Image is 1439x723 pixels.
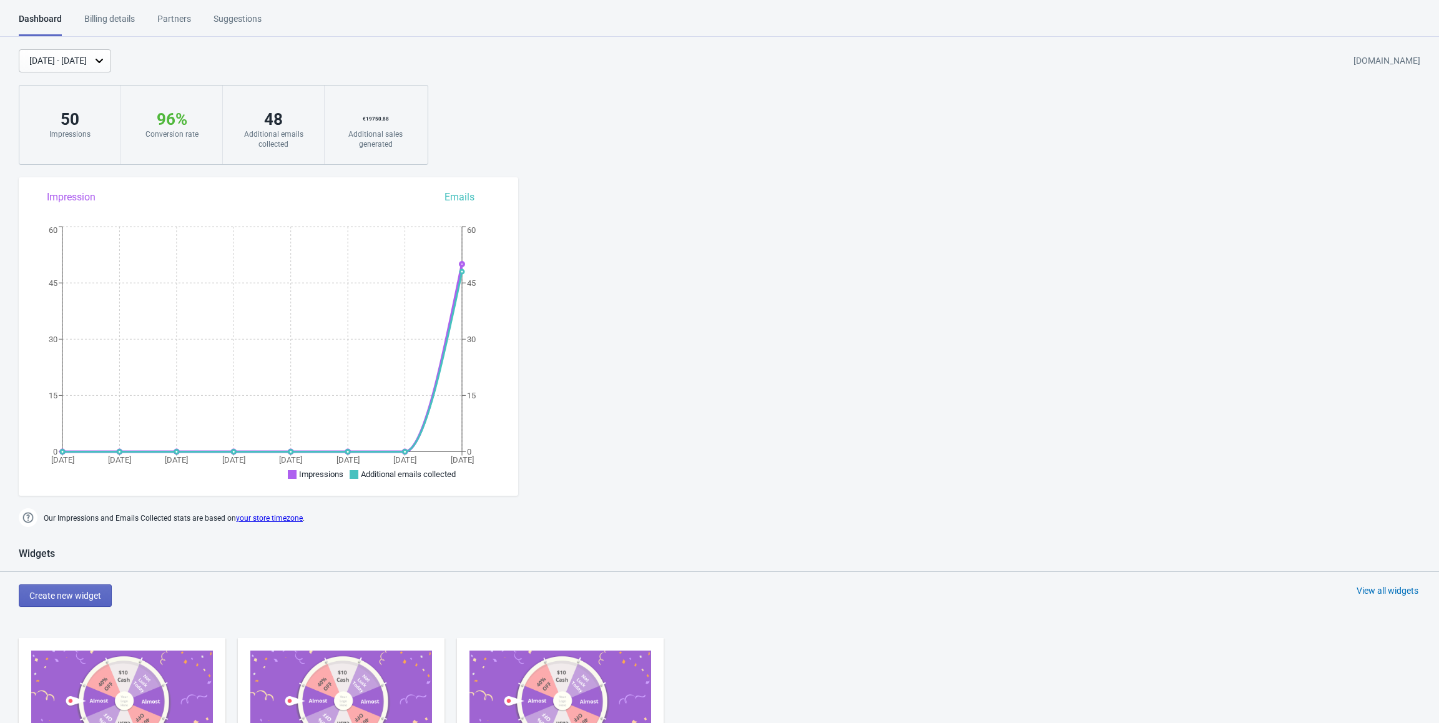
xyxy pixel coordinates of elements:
[467,225,476,235] tspan: 60
[165,455,188,465] tspan: [DATE]
[19,12,62,36] div: Dashboard
[108,455,131,465] tspan: [DATE]
[49,225,57,235] tspan: 60
[467,278,476,288] tspan: 45
[29,54,87,67] div: [DATE] - [DATE]
[451,455,474,465] tspan: [DATE]
[19,508,37,527] img: help.png
[393,455,416,465] tspan: [DATE]
[235,129,312,149] div: Additional emails collected
[157,12,191,34] div: Partners
[32,109,108,129] div: 50
[1387,673,1427,711] iframe: chat widget
[467,447,471,456] tspan: 0
[49,278,57,288] tspan: 45
[32,129,108,139] div: Impressions
[84,12,135,34] div: Billing details
[49,335,57,344] tspan: 30
[1353,50,1420,72] div: [DOMAIN_NAME]
[235,109,312,129] div: 48
[279,455,302,465] tspan: [DATE]
[49,391,57,400] tspan: 15
[299,470,343,479] span: Impressions
[19,584,112,607] button: Create new widget
[337,109,414,129] div: € 19750.88
[134,109,210,129] div: 96 %
[467,335,476,344] tspan: 30
[53,447,57,456] tspan: 0
[336,455,360,465] tspan: [DATE]
[214,12,262,34] div: Suggestions
[222,455,245,465] tspan: [DATE]
[29,591,101,601] span: Create new widget
[51,455,74,465] tspan: [DATE]
[467,391,476,400] tspan: 15
[337,129,414,149] div: Additional sales generated
[44,508,305,529] span: Our Impressions and Emails Collected stats are based on .
[134,129,210,139] div: Conversion rate
[1357,584,1418,597] div: View all widgets
[236,514,303,523] a: your store timezone
[361,470,456,479] span: Additional emails collected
